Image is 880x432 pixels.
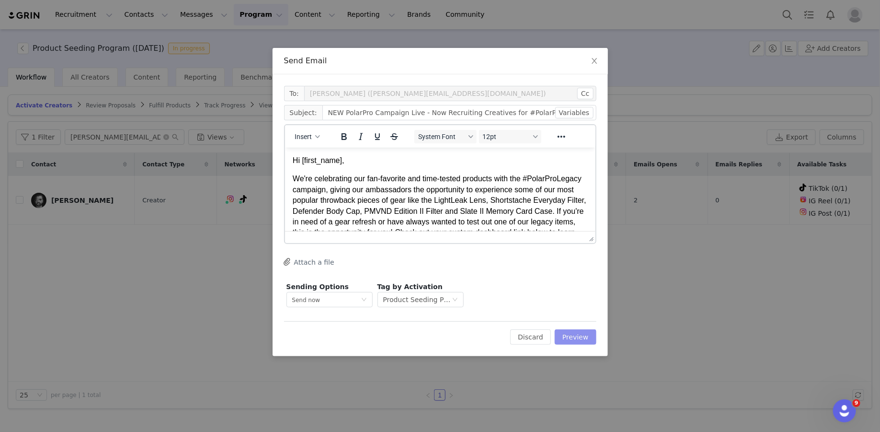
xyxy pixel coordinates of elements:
[555,329,596,345] button: Preview
[482,133,529,140] span: 12pt
[833,399,856,422] iframe: Intercom live chat
[8,26,303,101] p: We're celebrating our fan-favorite and time-tested products with the #PolarProLegacy campaign, gi...
[284,256,334,268] button: Attach a file
[286,283,349,291] span: Sending Options
[295,133,312,140] span: Insert
[291,130,324,143] button: Insert
[479,130,541,143] button: Font sizes
[418,133,465,140] span: System Font
[322,105,596,120] input: Add a subject line
[352,130,368,143] button: Italic
[284,56,596,66] div: Send Email
[853,399,860,407] span: 9
[361,297,367,304] i: icon: down
[585,232,595,243] div: Press the Up and Down arrow keys to resize the editor.
[369,130,385,143] button: Underline
[383,292,452,307] div: Product Seeding Program (August 2025)
[284,86,304,101] span: To:
[284,105,322,120] span: Subject:
[285,148,595,231] iframe: Rich Text Area
[414,130,476,143] button: Fonts
[581,48,608,75] button: Close
[553,130,569,143] button: Reveal or hide additional toolbar items
[335,130,352,143] button: Bold
[386,130,402,143] button: Strikethrough
[377,283,443,291] span: Tag by Activation
[8,8,303,215] body: Rich Text Area. Press ALT-0 for help.
[8,8,303,18] p: Hi [first_name],
[591,57,598,65] i: icon: close
[292,297,320,304] span: Send now
[510,329,551,345] button: Discard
